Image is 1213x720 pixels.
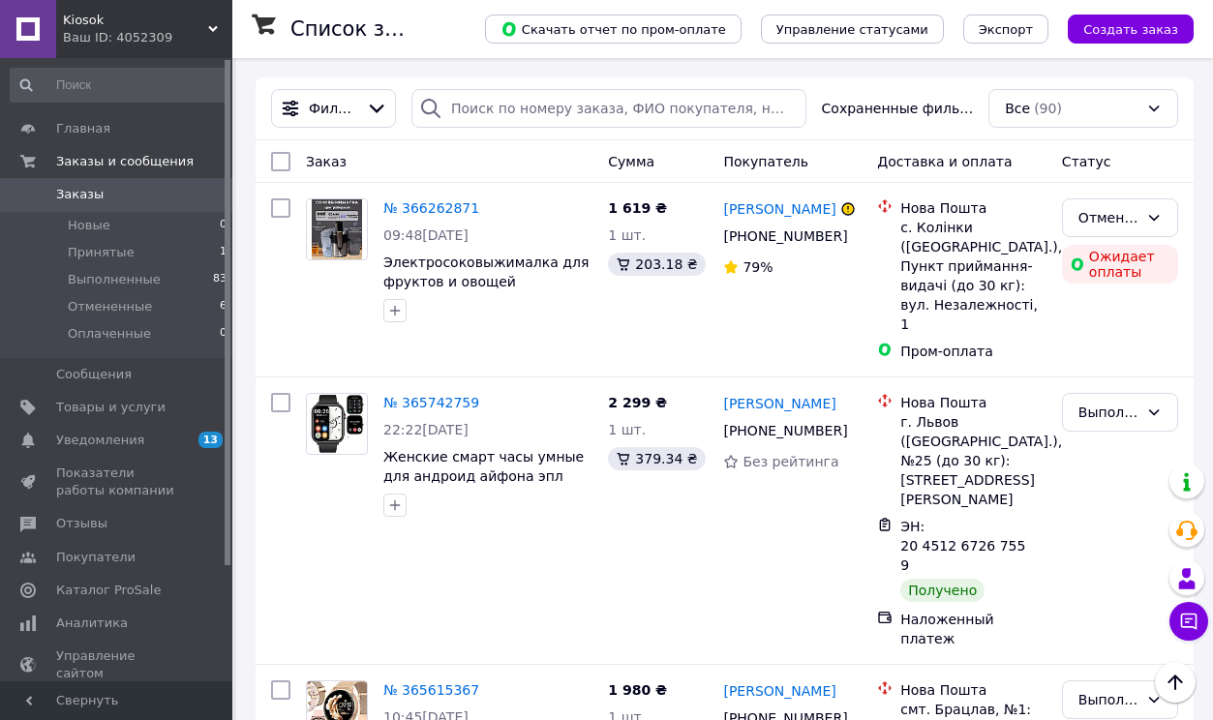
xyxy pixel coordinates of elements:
[56,615,128,632] span: Аналитика
[1062,154,1111,169] span: Статус
[220,298,227,315] span: 6
[723,681,835,701] a: [PERSON_NAME]
[383,682,479,698] a: № 365615367
[383,255,589,367] a: Электросоковыжималка для фруктов и овощей электрическая соковыжималка центробежная металлическая ...
[1078,689,1138,710] div: Выполнен
[290,17,457,41] h1: Список заказов
[608,447,705,470] div: 379.34 ₴
[56,366,132,383] span: Сообщения
[608,154,654,169] span: Сумма
[63,29,232,46] div: Ваш ID: 4052309
[743,454,838,469] span: Без рейтинга
[877,154,1012,169] span: Доставка и оплата
[383,395,479,410] a: № 365742759
[56,549,136,566] span: Покупатели
[309,99,358,118] span: Фильтры
[900,610,1046,648] div: Наложенный платеж
[383,200,479,216] a: № 366262871
[485,15,742,44] button: Скачать отчет по пром-оплате
[723,199,835,219] a: [PERSON_NAME]
[900,579,985,602] div: Получено
[63,12,208,29] span: Kiosok
[900,680,1046,700] div: Нова Пошта
[1005,99,1030,118] span: Все
[306,154,347,169] span: Заказ
[220,244,227,261] span: 1
[198,432,223,448] span: 13
[608,227,646,243] span: 1 шт.
[1078,402,1138,423] div: Выполнен
[68,325,151,343] span: Оплаченные
[1068,15,1194,44] button: Создать заказ
[383,449,584,542] a: Женские смарт часы умные для андроид айфона эпл водонепроницаемые с функцией ответа на звонок ори...
[723,394,835,413] a: [PERSON_NAME]
[220,325,227,343] span: 0
[56,432,144,449] span: Уведомления
[608,253,705,276] div: 203.18 ₴
[1169,602,1208,641] button: Чат с покупателем
[213,271,227,288] span: 83
[383,422,469,437] span: 22:22[DATE]
[56,647,179,682] span: Управление сайтом
[310,394,364,454] img: Фото товару
[500,20,726,38] span: Скачать отчет по пром-оплате
[1062,245,1178,284] div: Ожидает оплаты
[608,422,646,437] span: 1 шт.
[963,15,1048,44] button: Экспорт
[10,68,228,103] input: Поиск
[383,227,469,243] span: 09:48[DATE]
[56,120,110,137] span: Главная
[1155,662,1196,703] button: Наверх
[822,99,974,118] span: Сохраненные фильтры:
[900,412,1046,509] div: г. Львов ([GEOGRAPHIC_DATA].), №25 (до 30 кг): [STREET_ADDRESS][PERSON_NAME]
[900,198,1046,218] div: Нова Пошта
[900,342,1046,361] div: Пром-оплата
[900,519,1025,573] span: ЭН: 20 4512 6726 7559
[220,217,227,234] span: 0
[1083,22,1178,37] span: Создать заказ
[608,682,667,698] span: 1 980 ₴
[56,582,161,599] span: Каталог ProSale
[608,395,667,410] span: 2 299 ₴
[1034,101,1062,116] span: (90)
[306,393,368,455] a: Фото товару
[761,15,944,44] button: Управление статусами
[306,198,368,260] a: Фото товару
[776,22,928,37] span: Управление статусами
[56,186,104,203] span: Заказы
[68,298,152,315] span: Отмененные
[723,154,808,169] span: Покупатель
[743,259,773,275] span: 79%
[68,217,110,234] span: Новые
[719,223,846,250] div: [PHONE_NUMBER]
[719,417,846,444] div: [PHONE_NUMBER]
[1048,20,1194,36] a: Создать заказ
[68,271,161,288] span: Выполненные
[608,200,667,216] span: 1 619 ₴
[56,399,166,416] span: Товары и услуги
[56,465,179,499] span: Показатели работы компании
[900,218,1046,334] div: с. Колінки ([GEOGRAPHIC_DATA].), Пункт приймання-видачі (до 30 кг): вул. Незалежності, 1
[411,89,806,128] input: Поиск по номеру заказа, ФИО покупателя, номеру телефона, Email, номеру накладной
[979,22,1033,37] span: Экспорт
[56,515,107,532] span: Отзывы
[312,199,362,259] img: Фото товару
[900,393,1046,412] div: Нова Пошта
[68,244,135,261] span: Принятые
[56,153,194,170] span: Заказы и сообщения
[1078,207,1138,228] div: Отменен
